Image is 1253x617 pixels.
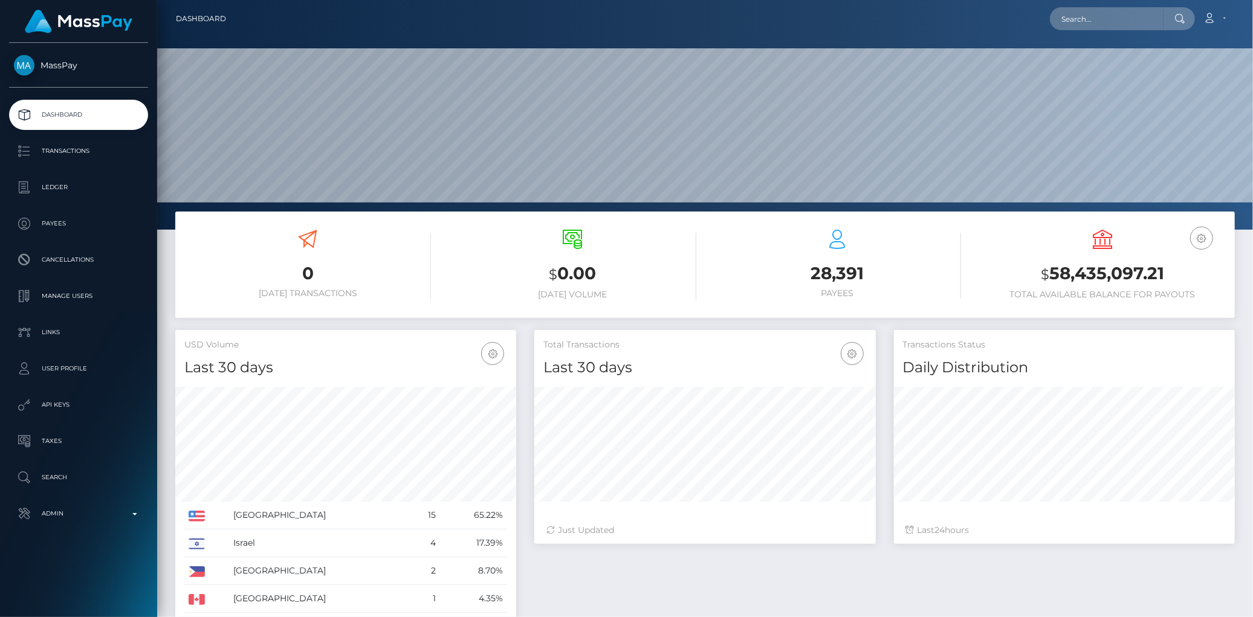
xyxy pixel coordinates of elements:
span: 24 [935,525,945,535]
a: Dashboard [176,6,226,31]
h6: [DATE] Transactions [184,288,431,299]
p: Transactions [14,142,143,160]
h6: Payees [714,288,961,299]
img: MassPay Logo [25,10,132,33]
a: Links [9,317,148,347]
td: 17.39% [440,529,508,557]
a: Dashboard [9,100,148,130]
p: Search [14,468,143,486]
h3: 0.00 [449,262,696,286]
td: [GEOGRAPHIC_DATA] [229,557,410,585]
h5: Transactions Status [903,339,1226,351]
td: Israel [229,529,410,557]
p: Dashboard [14,106,143,124]
a: Cancellations [9,245,148,275]
img: CA.png [189,594,205,605]
img: IL.png [189,538,205,549]
p: Manage Users [14,287,143,305]
h4: Daily Distribution [903,357,1226,378]
img: MassPay [14,55,34,76]
div: Just Updated [546,524,863,537]
h5: Total Transactions [543,339,866,351]
p: Admin [14,505,143,523]
a: Transactions [9,136,148,166]
div: Last hours [906,524,1223,537]
small: $ [549,266,557,283]
p: Ledger [14,178,143,196]
td: [GEOGRAPHIC_DATA] [229,502,410,529]
a: Manage Users [9,281,148,311]
h6: [DATE] Volume [449,289,696,300]
p: Links [14,323,143,341]
p: Cancellations [14,251,143,269]
p: API Keys [14,396,143,414]
h5: USD Volume [184,339,507,351]
td: 65.22% [440,502,508,529]
h3: 28,391 [714,262,961,285]
h4: Last 30 days [543,357,866,378]
a: Search [9,462,148,493]
td: 8.70% [440,557,508,585]
img: PH.png [189,566,205,577]
p: Payees [14,215,143,233]
span: MassPay [9,60,148,71]
td: [GEOGRAPHIC_DATA] [229,585,410,613]
p: User Profile [14,360,143,378]
img: US.png [189,511,205,522]
h6: Total Available Balance for Payouts [979,289,1226,300]
input: Search... [1050,7,1164,30]
td: 4.35% [440,585,508,613]
td: 1 [410,585,440,613]
a: API Keys [9,390,148,420]
p: Taxes [14,432,143,450]
h4: Last 30 days [184,357,507,378]
a: Taxes [9,426,148,456]
td: 15 [410,502,440,529]
h3: 58,435,097.21 [979,262,1226,286]
h3: 0 [184,262,431,285]
a: User Profile [9,354,148,384]
a: Ledger [9,172,148,202]
small: $ [1041,266,1049,283]
a: Payees [9,208,148,239]
td: 4 [410,529,440,557]
td: 2 [410,557,440,585]
a: Admin [9,499,148,529]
